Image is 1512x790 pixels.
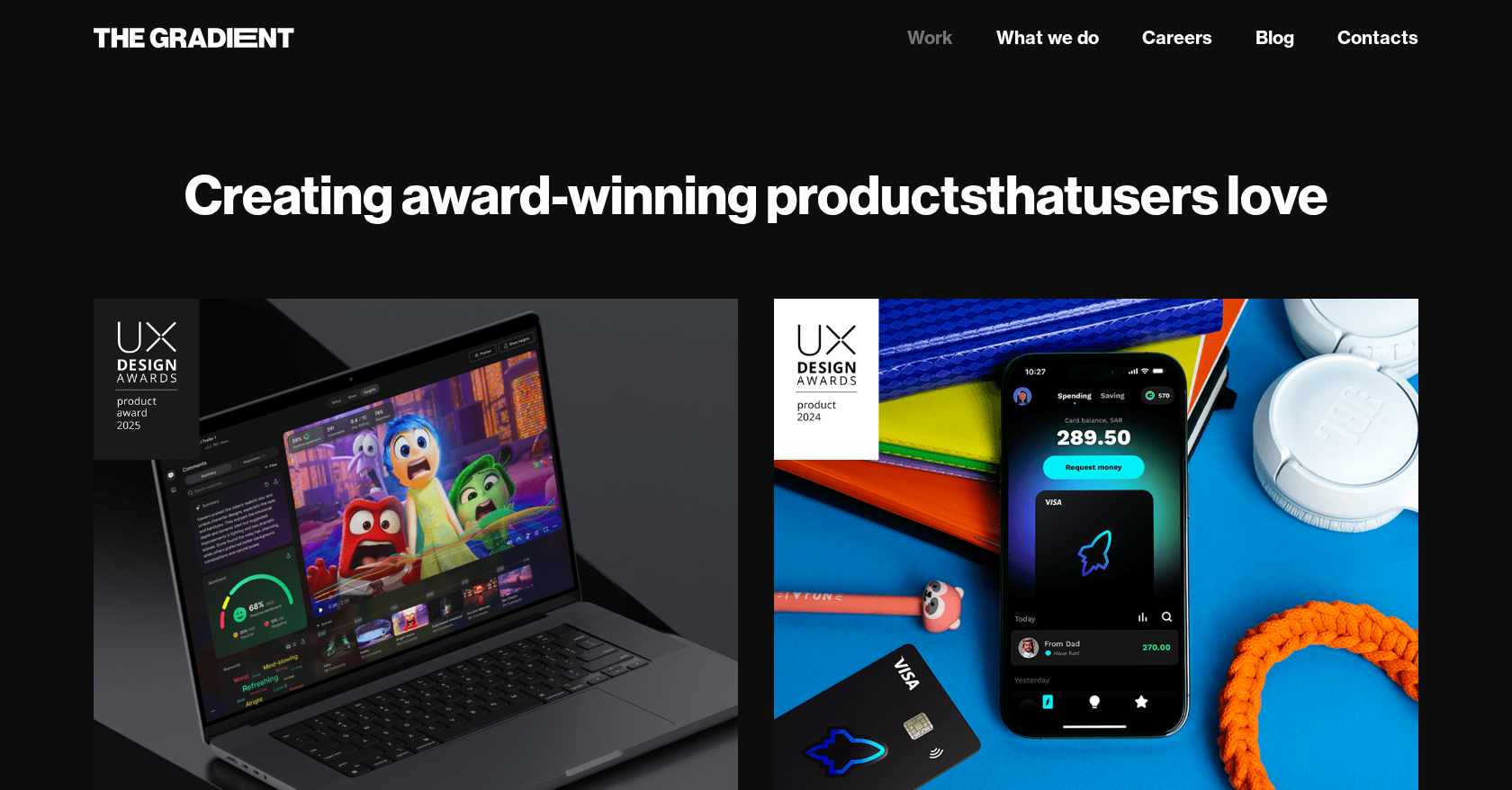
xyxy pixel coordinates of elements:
[1142,24,1212,51] a: Careers
[94,162,1418,227] h1: Creating award-winning products users love
[1337,24,1418,51] a: Contacts
[996,24,1099,51] a: What we do
[986,160,1083,229] strong: that
[907,24,953,51] a: Work
[1255,24,1294,51] a: Blog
